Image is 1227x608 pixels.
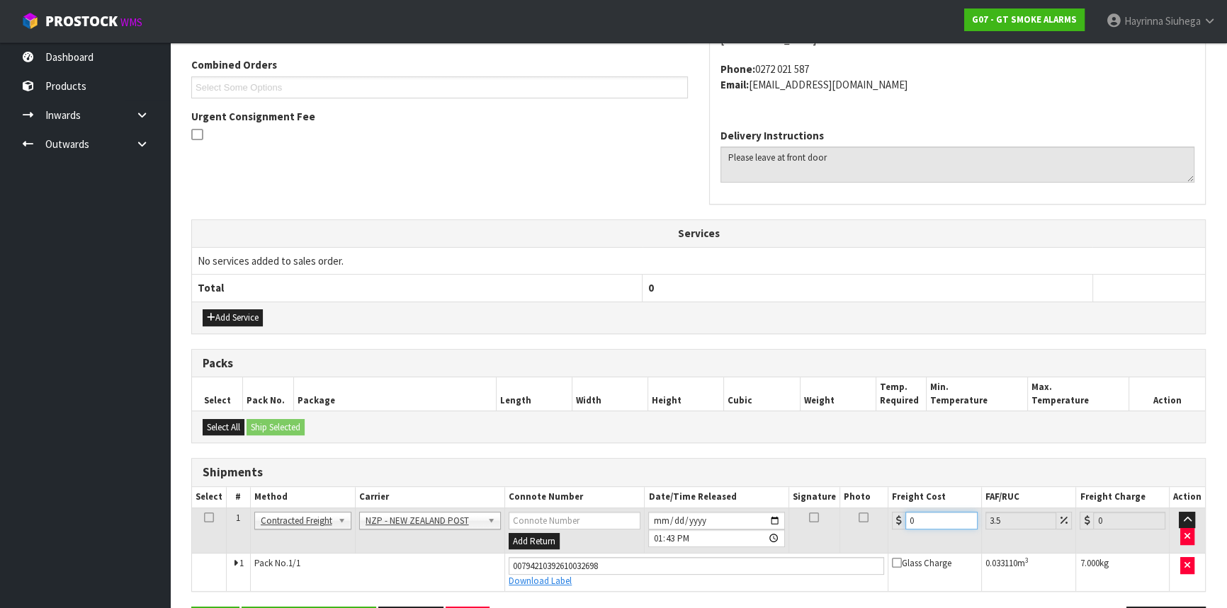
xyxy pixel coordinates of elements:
img: cube-alt.png [21,12,39,30]
a: Download Label [509,575,572,587]
th: Length [496,377,572,411]
th: Package [293,377,496,411]
sup: 3 [1025,556,1029,565]
span: ProStock [45,12,118,30]
td: No services added to sales order. [192,247,1205,274]
th: # [227,487,251,507]
td: m [981,553,1076,592]
address: 0272 021 587 [EMAIL_ADDRESS][DOMAIN_NAME] [720,62,1194,92]
strong: G07 - GT SMOKE ALARMS [972,13,1077,25]
strong: phone [720,62,755,76]
th: Freight Charge [1076,487,1170,507]
span: Siuhega [1165,14,1201,28]
th: Method [250,487,355,507]
small: WMS [120,16,142,29]
th: Min. Temperature [927,377,1028,411]
th: Cubic [724,377,800,411]
th: Connote Number [505,487,645,507]
th: Action [1169,487,1205,507]
input: Freight Cost [905,512,978,529]
span: 0.033110 [985,557,1017,569]
th: Freight Cost [888,487,982,507]
span: NZP - NEW ZEALAND POST [366,512,482,529]
button: Add Return [509,533,560,550]
th: Action [1129,377,1205,411]
th: FAF/RUC [981,487,1076,507]
input: Connote Number [509,557,884,575]
input: Freight Adjustment [985,512,1057,529]
th: Total [192,275,643,302]
span: Contracted Freight [261,512,332,529]
span: Hayrinna [1124,14,1163,28]
th: Select [192,377,243,411]
span: 1 [239,557,244,569]
th: Date/Time Released [645,487,788,507]
th: Pack No. [243,377,294,411]
input: Connote Number [509,512,640,529]
th: Weight [800,377,876,411]
td: kg [1076,553,1170,592]
input: Freight Charge [1093,512,1165,529]
button: Select All [203,419,244,436]
span: 1 [236,512,240,524]
h3: Shipments [203,466,1194,479]
h3: Packs [203,357,1194,370]
button: Add Service [203,309,263,326]
label: Urgent Consignment Fee [191,109,315,124]
span: 7.000 [1080,557,1099,569]
span: 0 [648,281,654,294]
label: Combined Orders [191,57,277,72]
th: Width [572,377,648,411]
th: Photo [839,487,888,507]
a: G07 - GT SMOKE ALARMS [964,8,1085,31]
th: Signature [788,487,839,507]
th: Temp. Required [876,377,927,411]
th: Max. Temperature [1028,377,1129,411]
strong: email [720,78,749,91]
th: Height [648,377,724,411]
td: Pack No. [250,553,505,592]
span: 1/1 [288,557,300,569]
th: Carrier [355,487,505,507]
button: Ship Selected [247,419,305,436]
span: Glass Charge [892,557,951,569]
th: Select [192,487,227,507]
label: Delivery Instructions [720,128,824,143]
th: Services [192,220,1205,247]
